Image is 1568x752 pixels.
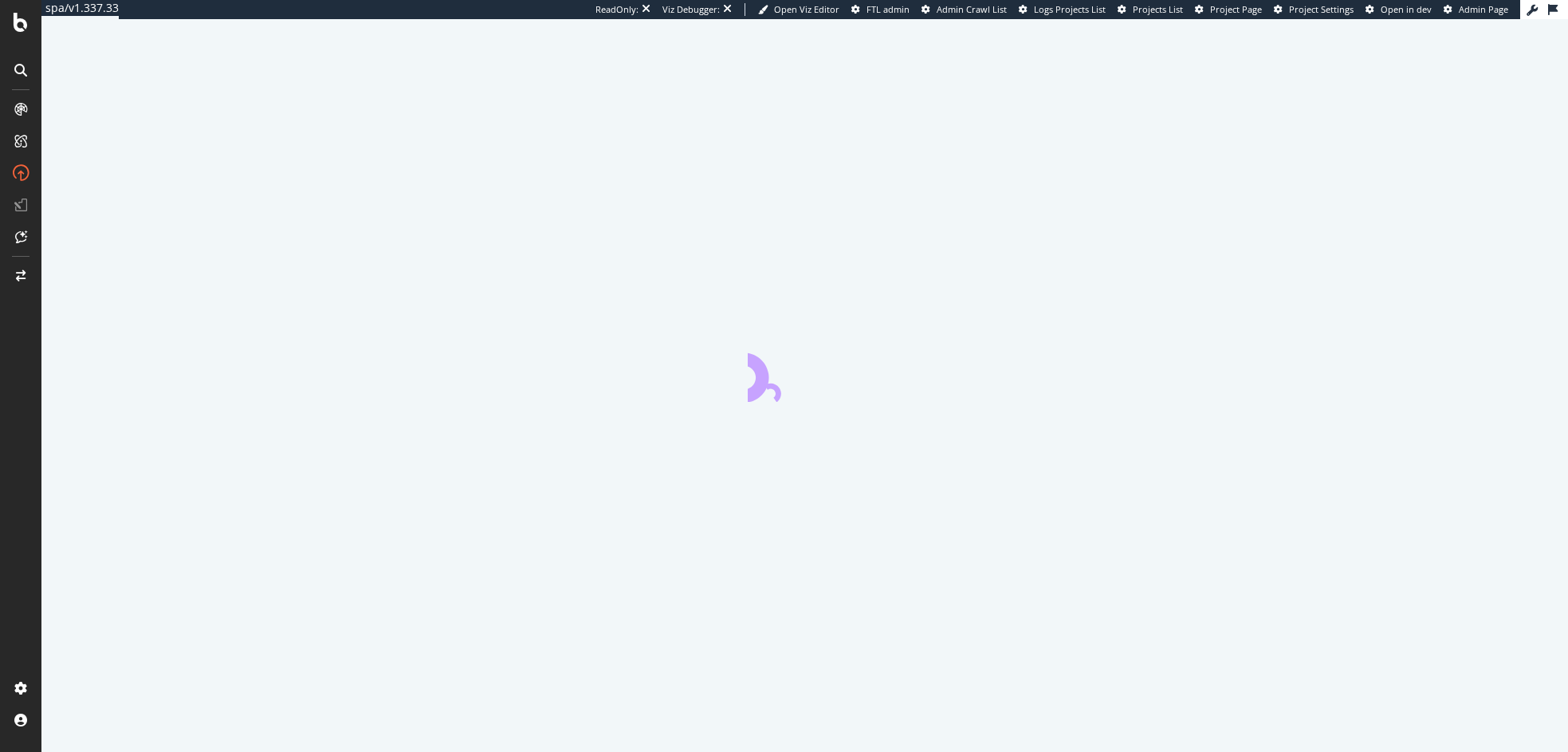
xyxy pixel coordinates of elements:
a: Open Viz Editor [758,3,839,16]
span: Open Viz Editor [774,3,839,15]
div: ReadOnly: [595,3,639,16]
span: Open in dev [1381,3,1432,15]
span: Admin Page [1459,3,1508,15]
span: Admin Crawl List [937,3,1007,15]
span: Projects List [1133,3,1183,15]
a: Open in dev [1366,3,1432,16]
div: Viz Debugger: [662,3,720,16]
a: Projects List [1118,3,1183,16]
a: Logs Projects List [1019,3,1106,16]
a: Admin Page [1444,3,1508,16]
span: Project Page [1210,3,1262,15]
span: FTL admin [867,3,910,15]
span: Project Settings [1289,3,1354,15]
a: Project Settings [1274,3,1354,16]
a: Admin Crawl List [922,3,1007,16]
a: FTL admin [851,3,910,16]
div: animation [748,345,863,402]
a: Project Page [1195,3,1262,16]
span: Logs Projects List [1034,3,1106,15]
